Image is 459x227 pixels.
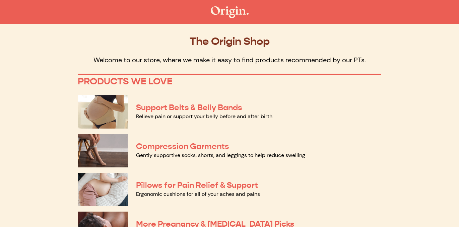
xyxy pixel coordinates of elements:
a: Support Belts & Belly Bands [136,102,242,112]
p: The Origin Shop [78,35,381,48]
img: Compression Garments [78,134,128,167]
a: Gently supportive socks, shorts, and leggings to help reduce swelling [136,152,305,159]
img: The Origin Shop [211,6,249,18]
img: Support Belts & Belly Bands [78,95,128,129]
a: Relieve pain or support your belly before and after birth [136,113,272,120]
p: Welcome to our store, where we make it easy to find products recommended by our PTs. [78,56,381,64]
a: Pillows for Pain Relief & Support [136,180,258,190]
img: Pillows for Pain Relief & Support [78,173,128,206]
a: Ergonomic cushions for all of your aches and pains [136,191,260,198]
p: PRODUCTS WE LOVE [78,76,381,87]
a: Compression Garments [136,141,229,151]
